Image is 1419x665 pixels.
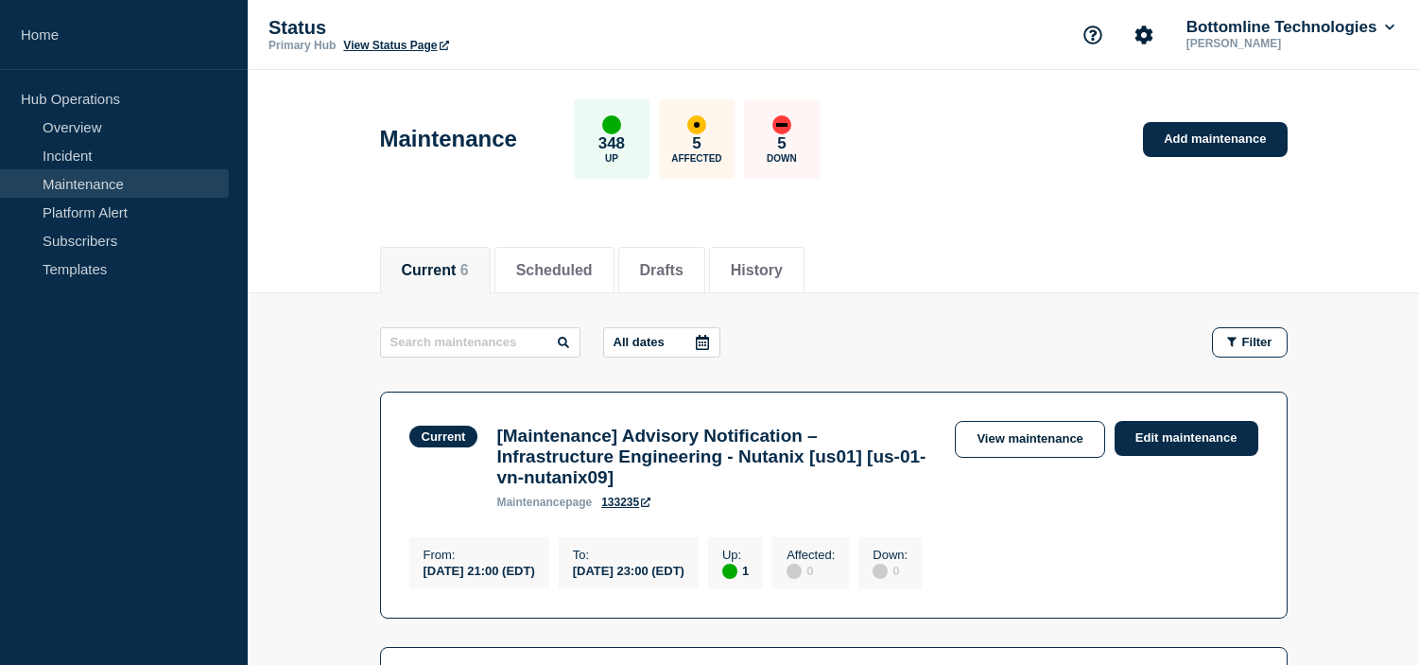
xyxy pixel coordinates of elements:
[573,548,684,562] p: To :
[460,262,469,278] span: 6
[496,496,565,509] span: maintenance
[402,262,469,279] button: Current 6
[380,126,517,152] h1: Maintenance
[424,562,535,578] div: [DATE] 21:00 (EDT)
[1143,122,1287,157] a: Add maintenance
[603,327,720,358] button: All dates
[787,548,835,562] p: Affected :
[873,548,908,562] p: Down :
[496,426,936,488] h3: [Maintenance] Advisory Notification – Infrastructure Engineering - Nutanix [us01] [us-01-vn-nutan...
[605,153,618,164] p: Up
[722,562,749,579] div: 1
[722,564,737,579] div: up
[873,562,908,579] div: 0
[687,115,706,134] div: affected
[573,562,684,578] div: [DATE] 23:00 (EDT)
[380,327,580,358] input: Search maintenances
[601,496,650,509] a: 133235
[767,153,797,164] p: Down
[516,262,593,279] button: Scheduled
[424,548,535,562] p: From :
[1212,327,1288,358] button: Filter
[1242,335,1272,349] span: Filter
[1183,18,1398,37] button: Bottomline Technologies
[1124,15,1164,55] button: Account settings
[722,548,749,562] p: Up :
[873,564,888,579] div: disabled
[268,17,647,39] p: Status
[602,115,621,134] div: up
[692,134,701,153] p: 5
[731,262,783,279] button: History
[1183,37,1379,50] p: [PERSON_NAME]
[1073,15,1113,55] button: Support
[268,39,336,52] p: Primary Hub
[671,153,721,164] p: Affected
[777,134,786,153] p: 5
[343,39,448,52] a: View Status Page
[614,335,665,349] p: All dates
[955,421,1104,458] a: View maintenance
[422,429,466,444] div: Current
[496,496,592,509] p: page
[787,562,835,579] div: 0
[1115,421,1258,456] a: Edit maintenance
[640,262,684,279] button: Drafts
[772,115,791,134] div: down
[787,564,802,579] div: disabled
[598,134,625,153] p: 348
